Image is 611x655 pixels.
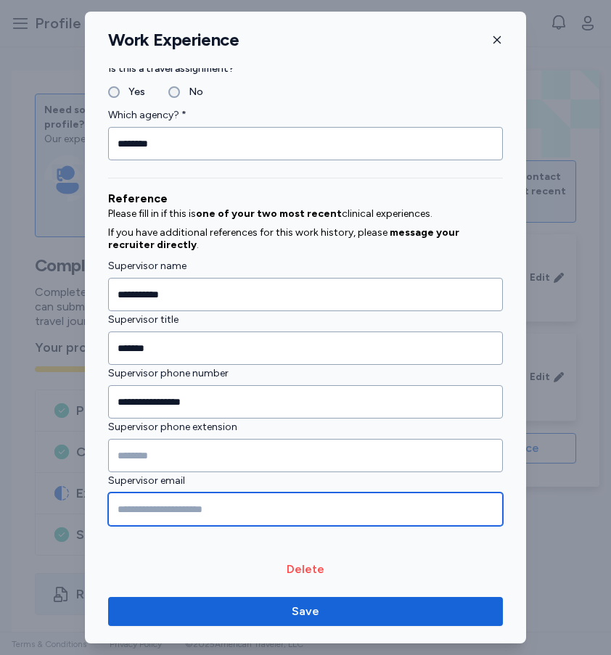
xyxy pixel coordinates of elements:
input: Supervisor email [108,493,503,526]
input: Which agency? * [108,127,503,160]
span: Delete [287,561,324,578]
input: Supervisor phone extension [108,439,503,472]
input: Supervisor title [108,331,503,365]
label: Supervisor phone extension [108,419,503,436]
label: Supervisor name [108,258,503,275]
div: Reference [108,190,503,207]
label: Is this a travel assignment? * [108,60,503,78]
p: Please fill in if this is clinical experiences. [108,207,503,221]
label: Supervisor phone number [108,365,503,382]
label: Supervisor title [108,311,503,329]
span: one of your two most recent [196,207,342,220]
button: Save [108,597,503,626]
label: Yes [120,83,145,101]
p: If you have additional references for this work history, please . [108,226,503,252]
input: Supervisor name [108,278,503,311]
button: Delete [108,561,503,578]
label: Which agency? * [108,107,503,124]
label: No [180,83,203,101]
label: Supervisor email [108,472,503,490]
span: message your recruiter directly [108,226,459,252]
span: Save [292,603,319,620]
input: Supervisor phone number [108,385,503,419]
h1: Work Experience [108,29,239,51]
